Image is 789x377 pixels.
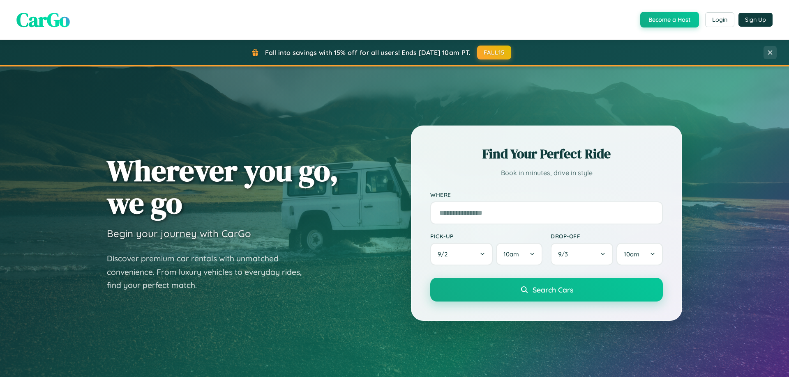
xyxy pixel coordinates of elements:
[640,12,699,27] button: Become a Host
[503,250,519,258] span: 10am
[551,243,613,265] button: 9/3
[430,233,542,240] label: Pick-up
[430,145,663,163] h2: Find Your Perfect Ride
[616,243,663,265] button: 10am
[430,278,663,302] button: Search Cars
[107,252,312,292] p: Discover premium car rentals with unmatched convenience. From luxury vehicles to everyday rides, ...
[107,227,251,240] h3: Begin your journey with CarGo
[533,285,573,294] span: Search Cars
[438,250,452,258] span: 9 / 2
[265,48,471,57] span: Fall into savings with 15% off for all users! Ends [DATE] 10am PT.
[477,46,512,59] button: FALL15
[624,250,639,258] span: 10am
[551,233,663,240] label: Drop-off
[496,243,542,265] button: 10am
[738,13,773,27] button: Sign Up
[107,154,339,219] h1: Wherever you go, we go
[430,167,663,179] p: Book in minutes, drive in style
[430,243,493,265] button: 9/2
[16,6,70,33] span: CarGo
[430,191,663,198] label: Where
[558,250,572,258] span: 9 / 3
[705,12,734,27] button: Login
